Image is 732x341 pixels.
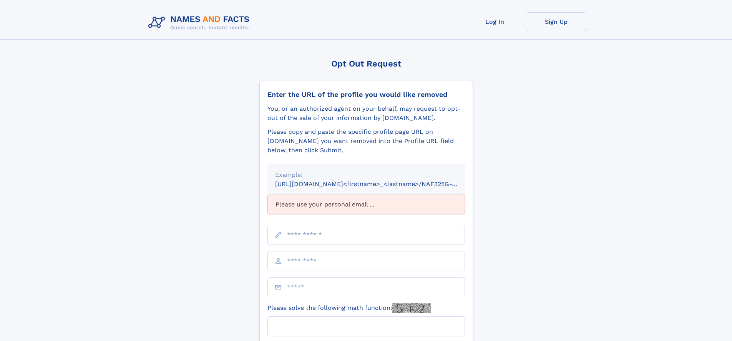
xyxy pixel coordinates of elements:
div: Enter the URL of the profile you would like removed [267,90,465,99]
div: Example: [275,170,457,180]
img: Logo Names and Facts [145,12,256,33]
small: [URL][DOMAIN_NAME]<firstname>_<lastname>/NAF325G-xxxxxxxx [275,180,480,188]
a: Log In [464,12,526,31]
a: Sign Up [526,12,587,31]
label: Please solve the following math function: [267,303,431,313]
div: Please use your personal email ... [267,195,465,214]
div: You, or an authorized agent on your behalf, may request to opt-out of the sale of your informatio... [267,104,465,123]
div: Please copy and paste the specific profile page URL on [DOMAIN_NAME] you want removed into the Pr... [267,127,465,155]
div: Opt Out Request [259,59,473,68]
